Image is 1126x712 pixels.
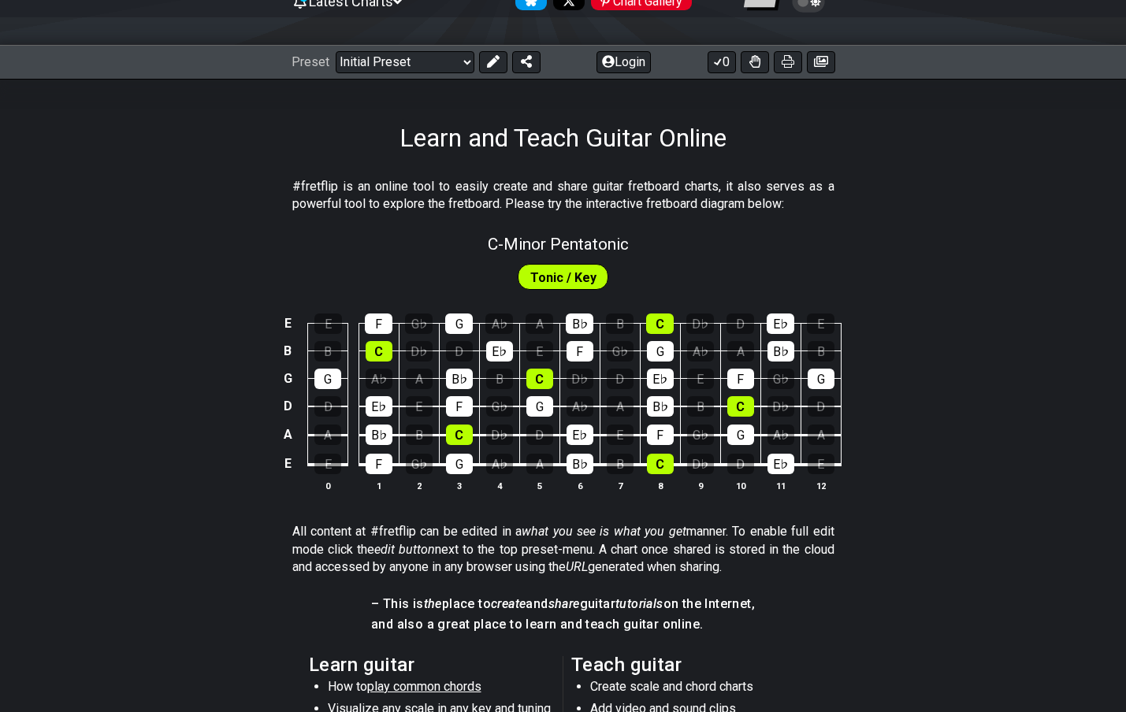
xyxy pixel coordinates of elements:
div: A♭ [485,313,513,334]
div: G♭ [405,313,433,334]
div: C [647,454,674,474]
div: B♭ [446,369,473,389]
div: D [727,454,754,474]
button: Print [774,51,802,73]
div: E [526,341,553,362]
div: C [727,396,754,417]
th: 5 [519,477,559,494]
button: Edit Preset [479,51,507,73]
th: 11 [760,477,801,494]
div: A [808,425,834,445]
div: B♭ [647,396,674,417]
div: B♭ [767,341,794,362]
div: G [526,396,553,417]
th: 8 [640,477,680,494]
th: 0 [308,477,348,494]
em: what you see is what you get [522,524,686,539]
select: Preset [336,51,474,73]
button: Create image [807,51,835,73]
div: D♭ [687,454,714,474]
div: G♭ [406,454,433,474]
li: How to [328,678,552,700]
div: G [314,369,341,389]
div: E♭ [767,454,794,474]
div: A [526,454,553,474]
div: C [446,425,473,445]
div: E [808,454,834,474]
div: A♭ [366,369,392,389]
div: F [647,425,674,445]
div: E♭ [767,313,794,334]
li: Create scale and chord charts [590,678,815,700]
div: E [314,313,342,334]
div: G♭ [486,396,513,417]
div: D♭ [486,425,513,445]
div: A♭ [567,396,593,417]
div: G [445,313,473,334]
em: share [548,596,580,611]
div: E [807,313,834,334]
td: E [278,310,297,337]
span: play common chords [367,679,481,694]
em: URL [566,559,588,574]
div: G♭ [767,369,794,389]
th: 4 [479,477,519,494]
th: 3 [439,477,479,494]
span: Preset [292,54,329,69]
div: D [808,396,834,417]
div: E♭ [486,341,513,362]
th: 1 [359,477,399,494]
button: Toggle Dexterity for all fretkits [741,51,769,73]
em: edit button [374,542,435,557]
div: A♭ [486,454,513,474]
div: E [314,454,341,474]
div: D [314,396,341,417]
div: A♭ [767,425,794,445]
th: 7 [600,477,640,494]
div: B [607,454,634,474]
div: D♭ [406,341,433,362]
div: A [727,341,754,362]
th: 9 [680,477,720,494]
div: F [365,313,392,334]
td: D [278,392,297,421]
span: First enable full edit mode to edit [530,266,596,289]
span: C - Minor Pentatonic [488,235,629,254]
button: Login [596,51,651,73]
div: B [406,425,433,445]
div: D [526,425,553,445]
div: B♭ [566,313,593,334]
div: G♭ [687,425,714,445]
button: 0 [708,51,736,73]
div: A [526,313,553,334]
div: G [647,341,674,362]
div: B [314,341,341,362]
div: B [687,396,714,417]
div: E [687,369,714,389]
td: A [278,420,297,449]
div: F [446,396,473,417]
div: E♭ [647,369,674,389]
div: E♭ [567,425,593,445]
div: B [808,341,834,362]
div: C [366,341,392,362]
div: G [727,425,754,445]
th: 12 [801,477,841,494]
div: A [406,369,433,389]
div: A [607,396,634,417]
div: B [606,313,634,334]
th: 10 [720,477,760,494]
div: A♭ [687,341,714,362]
div: B♭ [366,425,392,445]
em: tutorials [615,596,663,611]
th: 2 [399,477,439,494]
em: the [424,596,442,611]
p: #fretflip is an online tool to easily create and share guitar fretboard charts, it also serves as... [292,178,834,213]
div: D [607,369,634,389]
div: G [446,454,473,474]
h2: Teach guitar [571,656,818,673]
p: All content at #fretflip can be edited in a manner. To enable full edit mode click the next to th... [292,523,834,576]
div: D♭ [767,396,794,417]
h4: – This is place to and guitar on the Internet, [371,595,755,613]
div: G [808,369,834,389]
